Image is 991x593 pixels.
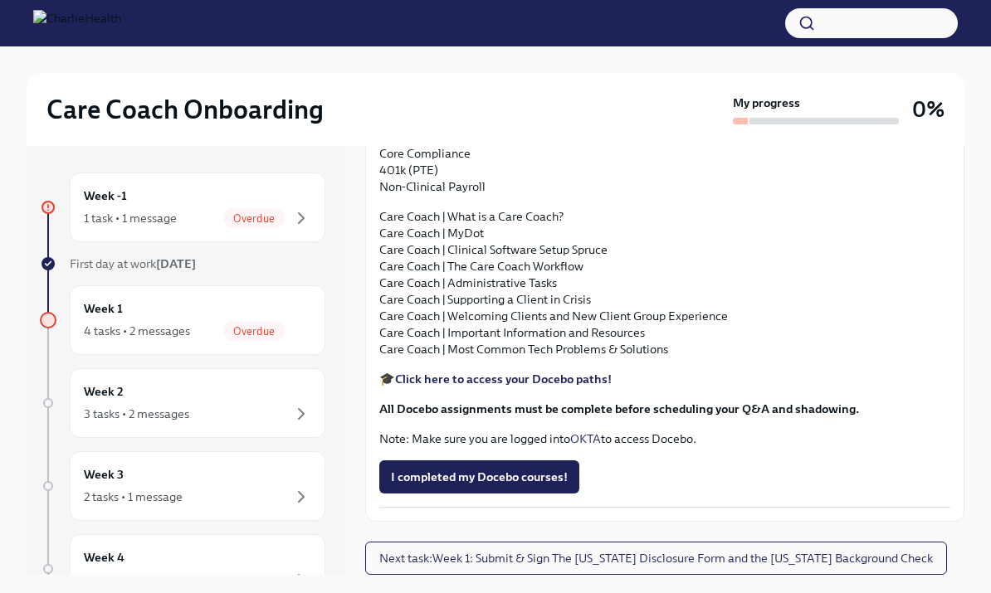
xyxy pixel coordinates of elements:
span: Overdue [223,212,285,225]
div: 2 tasks • 1 message [84,488,183,505]
a: Week -11 task • 1 messageOverdue [40,173,325,242]
span: Overdue [223,325,285,338]
h6: Week -1 [84,187,127,205]
strong: [DATE] [156,256,196,271]
a: Click here to access your Docebo paths! [395,372,612,386]
a: Week 14 tasks • 2 messagesOverdue [40,285,325,355]
a: First day at work[DATE] [40,255,325,272]
button: Next task:Week 1: Submit & Sign The [US_STATE] Disclosure Form and the [US_STATE] Background Check [365,542,947,575]
p: Care Coach | What is a Care Coach? Care Coach | MyDot Care Coach | Clinical Software Setup Spruce... [379,208,950,357]
h2: Care Coach Onboarding [46,93,324,126]
div: 1 task • 1 message [84,210,177,226]
p: Note: Make sure you are logged into to access Docebo. [379,430,950,447]
h6: Week 2 [84,382,124,401]
div: 4 tasks • 2 messages [84,323,190,339]
div: 1 task [84,571,113,588]
a: Week 23 tasks • 2 messages [40,368,325,438]
h6: Week 4 [84,548,124,566]
a: Week 32 tasks • 1 message [40,451,325,521]
img: CharlieHealth [33,10,121,36]
span: Next task : Week 1: Submit & Sign The [US_STATE] Disclosure Form and the [US_STATE] Background Check [379,550,933,566]
div: 3 tasks • 2 messages [84,406,189,422]
strong: All Docebo assignments must be complete before scheduling your Q&A and shadowing. [379,401,859,416]
button: I completed my Docebo courses! [379,460,579,493]
h6: Week 1 [84,299,123,318]
span: I completed my Docebo courses! [391,469,568,485]
strong: My progress [733,95,800,111]
a: OKTA [570,431,601,446]
span: First day at work [70,256,196,271]
p: 🎓 [379,371,950,387]
h6: Week 3 [84,465,124,484]
h3: 0% [912,95,945,124]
